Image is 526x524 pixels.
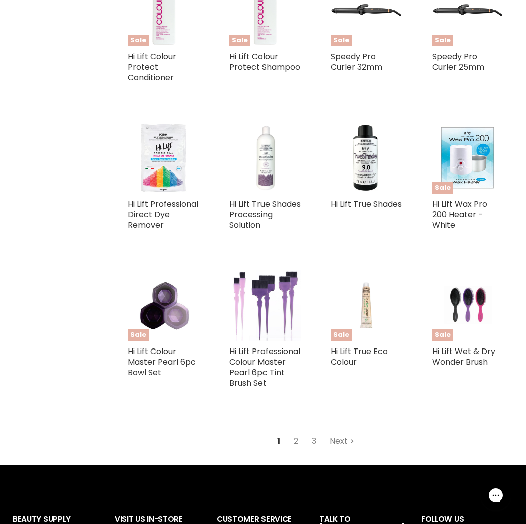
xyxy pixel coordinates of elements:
[444,270,491,341] img: Hi Lift Wet & Dry Wonder Brush
[331,345,388,368] a: Hi Lift True Eco Colour
[229,35,250,46] span: Sale
[229,345,300,389] a: Hi Lift Professional Colour Master Pearl 6pc Tint Brush Set
[331,198,402,210] a: Hi Lift True Shades
[128,35,149,46] span: Sale
[331,35,352,46] span: Sale
[229,51,300,73] a: Hi Lift Colour Protect Shampoo
[238,122,292,194] img: Hi Lift True Shades Processing Solution
[331,122,402,194] a: Hi Lift True Shades
[272,432,286,450] span: 1
[432,329,453,341] span: Sale
[128,270,199,341] a: Hi Lift Colour Master Pearl 6pc Bowl SetSale
[128,122,199,194] img: Hi Lift Professional Direct Dye Remover
[331,124,402,192] img: Hi Lift True Shades
[432,122,504,194] a: Hi Lift Wax Pro 200 Heater - WhiteSale
[331,51,382,73] a: Speedy Pro Curler 32mm
[128,51,176,83] a: Hi Lift Colour Protect Conditioner
[306,432,322,450] a: 3
[432,270,504,341] a: Hi Lift Wet & Dry Wonder BrushSale
[229,122,301,194] a: Hi Lift True Shades Processing Solution
[331,270,402,341] a: Hi Lift True Eco ColourSale
[432,51,484,73] a: Speedy Pro Curler 25mm
[128,329,149,341] span: Sale
[128,345,196,378] a: Hi Lift Colour Master Pearl 6pc Bowl Set
[432,345,495,368] a: Hi Lift Wet & Dry Wonder Brush
[432,182,453,194] span: Sale
[288,432,304,450] a: 2
[229,270,301,341] img: Hi Lift Professional Colour Master Pearl 6pc Tint Brush Set
[343,270,390,341] img: Hi Lift True Eco Colour
[128,270,199,341] img: Hi Lift Colour Master Pearl 6pc Bowl Set
[331,329,352,341] span: Sale
[432,198,487,231] a: Hi Lift Wax Pro 200 Heater - White
[432,35,453,46] span: Sale
[476,477,516,514] iframe: Gorgias live chat messenger
[432,122,504,194] img: Hi Lift Wax Pro 200 Heater - White
[324,432,360,450] a: Next
[128,198,198,231] a: Hi Lift Professional Direct Dye Remover
[229,198,301,231] a: Hi Lift True Shades Processing Solution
